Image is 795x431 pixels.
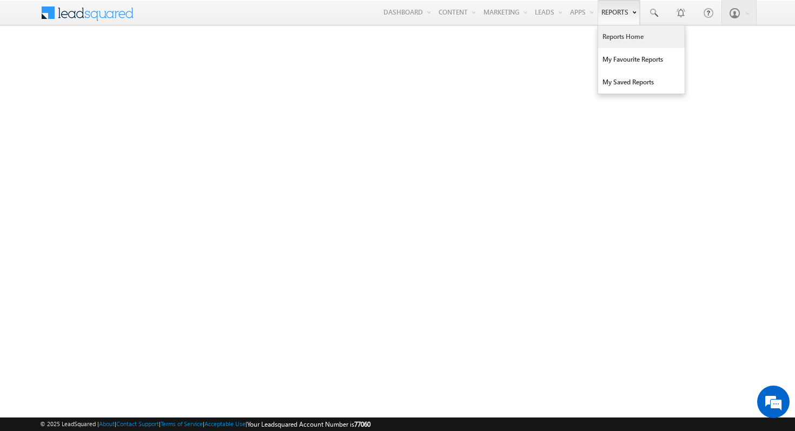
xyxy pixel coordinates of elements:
a: Contact Support [116,420,159,427]
textarea: Type your message and hit 'Enter' [14,100,197,324]
span: © 2025 LeadSquared | | | | | [40,419,370,429]
a: Reports Home [598,25,685,48]
a: Terms of Service [161,420,203,427]
span: 77060 [354,420,370,428]
div: Chat with us now [56,57,182,71]
em: Start Chat [147,333,196,348]
a: Acceptable Use [204,420,246,427]
a: My Favourite Reports [598,48,685,71]
div: Minimize live chat window [177,5,203,31]
a: My Saved Reports [598,71,685,94]
span: Your Leadsquared Account Number is [247,420,370,428]
img: d_60004797649_company_0_60004797649 [18,57,45,71]
a: About [99,420,115,427]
